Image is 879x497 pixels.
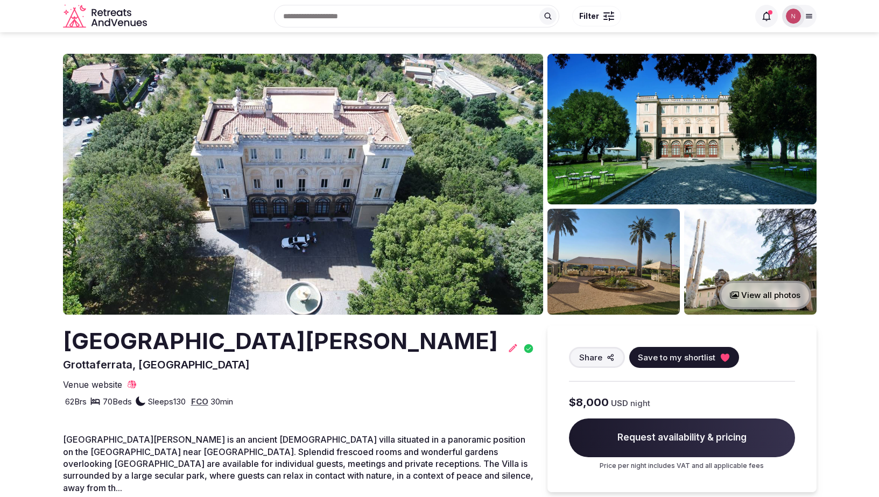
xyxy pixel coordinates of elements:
[65,396,87,407] span: 62 Brs
[611,397,628,409] span: USD
[210,396,233,407] span: 30 min
[629,347,739,368] button: Save to my shortlist
[569,461,795,471] p: Price per night includes VAT and all applicable fees
[148,396,186,407] span: Sleeps 130
[63,358,250,371] span: Grottaferrata, [GEOGRAPHIC_DATA]
[63,4,149,29] svg: Retreats and Venues company logo
[569,347,625,368] button: Share
[630,397,650,409] span: night
[63,54,543,315] img: Venue cover photo
[569,395,609,410] span: $8,000
[569,418,795,457] span: Request availability & pricing
[547,54,817,204] img: Venue gallery photo
[579,11,599,22] span: Filter
[63,379,122,390] span: Venue website
[579,352,602,363] span: Share
[103,396,132,407] span: 70 Beds
[786,9,801,24] img: Nathalia Bilotti
[638,352,715,363] span: Save to my shortlist
[684,209,817,315] img: Venue gallery photo
[547,209,680,315] img: Venue gallery photo
[191,396,208,407] a: FCO
[572,6,621,26] button: Filter
[63,4,149,29] a: Visit the homepage
[719,281,811,309] button: View all photos
[63,325,498,357] h2: [GEOGRAPHIC_DATA][PERSON_NAME]
[63,379,137,390] a: Venue website
[63,434,533,493] span: [GEOGRAPHIC_DATA][PERSON_NAME] is an ancient [DEMOGRAPHIC_DATA] villa situated in a panoramic pos...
